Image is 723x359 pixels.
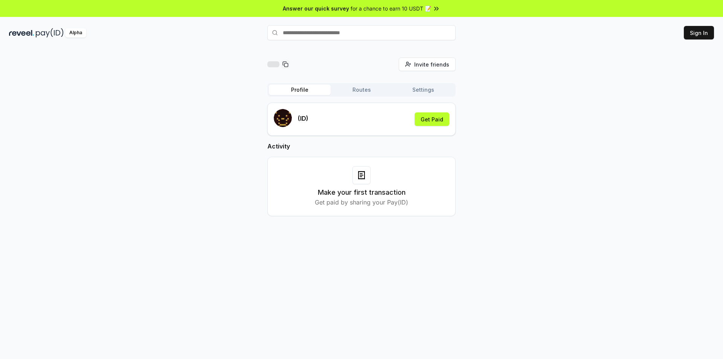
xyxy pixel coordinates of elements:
[269,85,331,95] button: Profile
[9,28,34,38] img: reveel_dark
[331,85,392,95] button: Routes
[318,187,406,198] h3: Make your first transaction
[315,198,408,207] p: Get paid by sharing your Pay(ID)
[283,5,349,12] span: Answer our quick survey
[684,26,714,39] button: Sign In
[351,5,431,12] span: for a chance to earn 10 USDT 📝
[415,112,449,126] button: Get Paid
[414,61,449,68] span: Invite friends
[392,85,454,95] button: Settings
[267,142,456,151] h2: Activity
[298,114,308,123] p: (ID)
[36,28,64,38] img: pay_id
[399,58,456,71] button: Invite friends
[65,28,86,38] div: Alpha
